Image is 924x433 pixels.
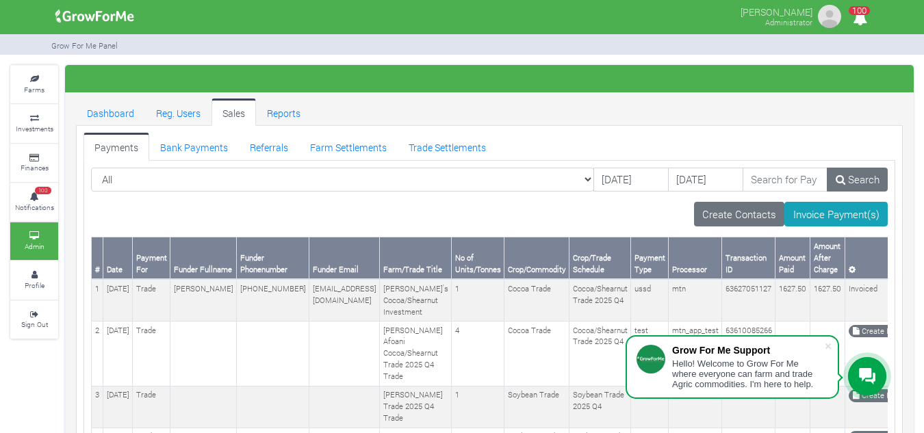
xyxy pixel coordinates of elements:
td: 63610085266 [722,322,775,386]
a: Referrals [239,133,299,160]
a: 100 Notifications [10,183,58,221]
td: mtn_app_test [669,322,722,386]
td: Soybean Trade [504,386,569,428]
small: Sign Out [21,319,48,329]
td: 3 [92,386,103,428]
td: [EMAIL_ADDRESS][DOMAIN_NAME] [309,279,380,321]
th: Payment Type [631,237,669,279]
td: mtn [669,279,722,321]
th: No of Units/Tonnes [452,237,504,279]
th: Crop/Commodity [504,237,569,279]
td: Trade [133,279,170,321]
input: DD/MM/YYYY [593,168,669,192]
a: Sign Out [10,301,58,339]
a: Reports [256,99,311,126]
td: Trade [133,322,170,386]
td: [PERSON_NAME] [170,279,237,321]
td: test [631,322,669,386]
th: Date [103,237,133,279]
a: Invoice Payment(s) [784,202,888,226]
a: Create Contacts [694,202,785,226]
a: Payments [84,133,149,160]
td: 1627.50 [810,279,845,321]
td: 4 [452,322,504,386]
th: Funder Email [309,237,380,279]
a: Sales [211,99,256,126]
small: Administrator [765,17,812,27]
td: 2 [92,322,103,386]
th: Crop/Trade Schedule [569,237,631,279]
span: 100 [35,187,51,195]
span: 100 [849,6,870,15]
img: growforme image [816,3,843,30]
th: Funder Phonenumber [237,237,309,279]
td: 63627051127 [722,279,775,321]
a: Profile [10,261,58,299]
td: 63606618206 [722,386,775,428]
td: ussd [631,279,669,321]
img: growforme image [51,3,139,30]
small: Admin [25,241,44,251]
small: Investments [16,124,53,133]
td: [DATE] [103,279,133,321]
td: 1 [452,386,504,428]
a: Trade Settlements [398,133,497,160]
input: DD/MM/YYYY [668,168,743,192]
a: Farms [10,66,58,103]
td: Cocoa Trade [504,322,569,386]
th: Payment For [133,237,170,279]
td: Cocoa/Shearnut Trade 2025 Q4 [569,322,631,386]
a: Reg. Users [145,99,211,126]
td: [DATE] [103,322,133,386]
th: Amount After Charge [810,237,845,279]
a: Farm Settlements [299,133,398,160]
td: [DATE] [103,386,133,428]
a: Create Invoice [849,325,915,338]
td: Cocoa Trade [504,279,569,321]
td: Invoiced [845,279,919,321]
small: Grow For Me Panel [51,40,118,51]
th: Farm/Trade Title [380,237,452,279]
td: Soybean Trade 2025 Q4 [569,386,631,428]
a: 100 [847,13,873,26]
div: Grow For Me Support [672,345,824,356]
th: Funder Fullname [170,237,237,279]
small: Farms [24,85,44,94]
td: 1 [92,279,103,321]
small: Finances [21,163,49,172]
th: Transaction ID [722,237,775,279]
p: [PERSON_NAME] [741,3,812,19]
small: Profile [25,280,44,290]
td: [PERSON_NAME] Afoani Cocoa/Shearnut Trade 2025 Q4 Trade [380,322,452,386]
td: Cocoa/Shearnut Trade 2025 Q4 [569,279,631,321]
td: [PERSON_NAME]'s Cocoa/Shearnut Investment [380,279,452,321]
a: Dashboard [76,99,145,126]
td: 1627.50 [775,279,810,321]
i: Notifications [847,3,873,34]
th: Processor [669,237,722,279]
td: mtn_app_test [669,386,722,428]
td: test [631,386,669,428]
div: Hello! Welcome to Grow For Me where everyone can farm and trade Agric commodities. I'm here to help. [672,358,824,389]
th: # [92,237,103,279]
a: Search [827,168,888,192]
a: Finances [10,144,58,182]
td: [PERSON_NAME] Trade 2025 Q4 Trade [380,386,452,428]
th: Amount Paid [775,237,810,279]
td: [PHONE_NUMBER] [237,279,309,321]
input: Search for Payments [743,168,828,192]
td: Trade [133,386,170,428]
a: Investments [10,105,58,142]
a: Bank Payments [149,133,239,160]
small: Notifications [15,202,54,212]
a: Admin [10,222,58,260]
td: 1 [452,279,504,321]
